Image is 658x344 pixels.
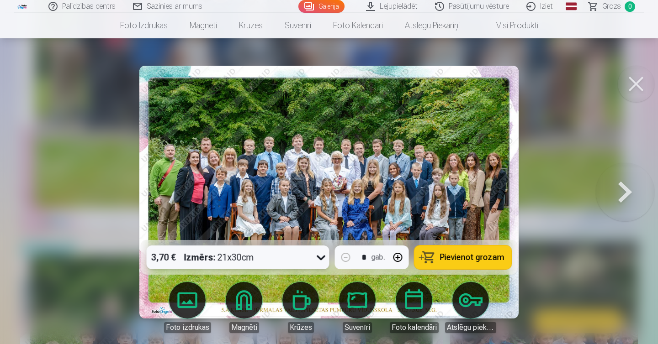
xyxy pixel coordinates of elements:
strong: Izmērs : [184,251,216,264]
span: Pievienot grozam [440,253,504,261]
span: 0 [625,1,635,12]
a: Suvenīri [274,13,322,38]
div: gab. [371,252,385,263]
div: Krūzes [288,322,314,333]
img: /fa3 [17,4,27,9]
a: Suvenīri [332,282,383,333]
div: 3,70 € [147,245,180,269]
div: 21x30cm [184,245,254,269]
div: Foto izdrukas [164,322,211,333]
a: Visi produkti [471,13,549,38]
div: Atslēgu piekariņi [445,322,496,333]
a: Magnēti [218,282,270,333]
a: Foto kalendāri [388,282,440,333]
a: Atslēgu piekariņi [394,13,471,38]
a: Foto izdrukas [162,282,213,333]
a: Magnēti [179,13,228,38]
a: Foto izdrukas [109,13,179,38]
span: Grozs [602,1,621,12]
a: Krūzes [275,282,326,333]
a: Foto kalendāri [322,13,394,38]
a: Atslēgu piekariņi [445,282,496,333]
button: Pievienot grozam [414,245,512,269]
div: Magnēti [229,322,259,333]
div: Foto kalendāri [390,322,439,333]
a: Krūzes [228,13,274,38]
div: Suvenīri [343,322,372,333]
